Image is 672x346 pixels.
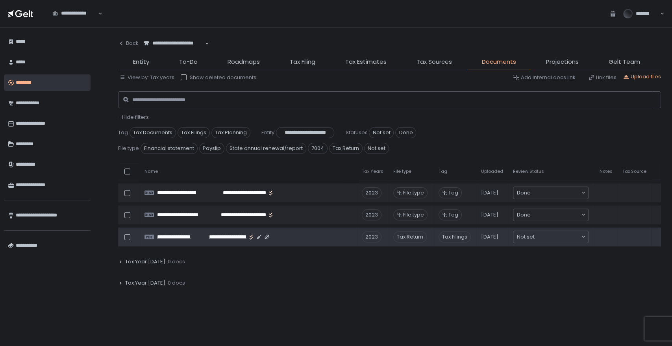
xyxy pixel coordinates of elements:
[393,231,427,242] div: Tax Return
[531,211,581,219] input: Search for option
[481,233,498,241] span: [DATE]
[517,233,535,241] span: Not set
[120,74,174,81] button: View by: Tax years
[622,168,646,174] span: Tax Source
[513,74,576,81] button: Add internal docs link
[118,35,139,51] button: Back
[118,145,139,152] span: File type
[439,231,471,242] span: Tax Filings
[133,57,149,67] span: Entity
[308,143,328,154] span: 7004
[139,35,209,52] div: Search for option
[118,114,149,121] button: - Hide filters
[393,168,411,174] span: File type
[125,279,165,287] span: Tax Year [DATE]
[481,189,498,196] span: [DATE]
[369,127,394,138] span: Not set
[513,187,588,199] div: Search for option
[417,57,452,67] span: Tax Sources
[329,143,363,154] span: Tax Return
[211,127,250,138] span: Tax Planning
[345,57,387,67] span: Tax Estimates
[168,258,185,265] span: 0 docs
[588,74,616,81] button: Link files
[623,73,661,80] button: Upload files
[531,189,581,197] input: Search for option
[118,113,149,121] span: - Hide filters
[600,168,613,174] span: Notes
[364,143,389,154] span: Not set
[118,129,128,136] span: Tag
[362,231,381,242] div: 2023
[226,143,306,154] span: State annual renewal/report
[546,57,579,67] span: Projections
[179,57,198,67] span: To-Do
[517,189,531,197] span: Done
[448,211,458,218] span: Tag
[144,168,158,174] span: Name
[261,129,274,136] span: Entity
[125,258,165,265] span: Tax Year [DATE]
[403,189,424,196] span: File type
[130,127,176,138] span: Tax Documents
[535,233,581,241] input: Search for option
[144,47,204,55] input: Search for option
[448,189,458,196] span: Tag
[481,211,498,218] span: [DATE]
[362,168,383,174] span: Tax Years
[362,187,381,198] div: 2023
[513,168,544,174] span: Review Status
[141,143,198,154] span: Financial statement
[482,57,516,67] span: Documents
[199,143,224,154] span: Payslip
[517,211,531,219] span: Done
[513,209,588,221] div: Search for option
[47,6,102,22] div: Search for option
[362,209,381,220] div: 2023
[403,211,424,218] span: File type
[513,231,588,243] div: Search for option
[290,57,315,67] span: Tax Filing
[609,57,640,67] span: Gelt Team
[52,17,98,25] input: Search for option
[395,127,416,138] span: Done
[118,40,139,47] div: Back
[228,57,260,67] span: Roadmaps
[481,168,503,174] span: Uploaded
[439,168,447,174] span: Tag
[178,127,210,138] span: Tax Filings
[168,279,185,287] span: 0 docs
[345,129,367,136] span: Statuses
